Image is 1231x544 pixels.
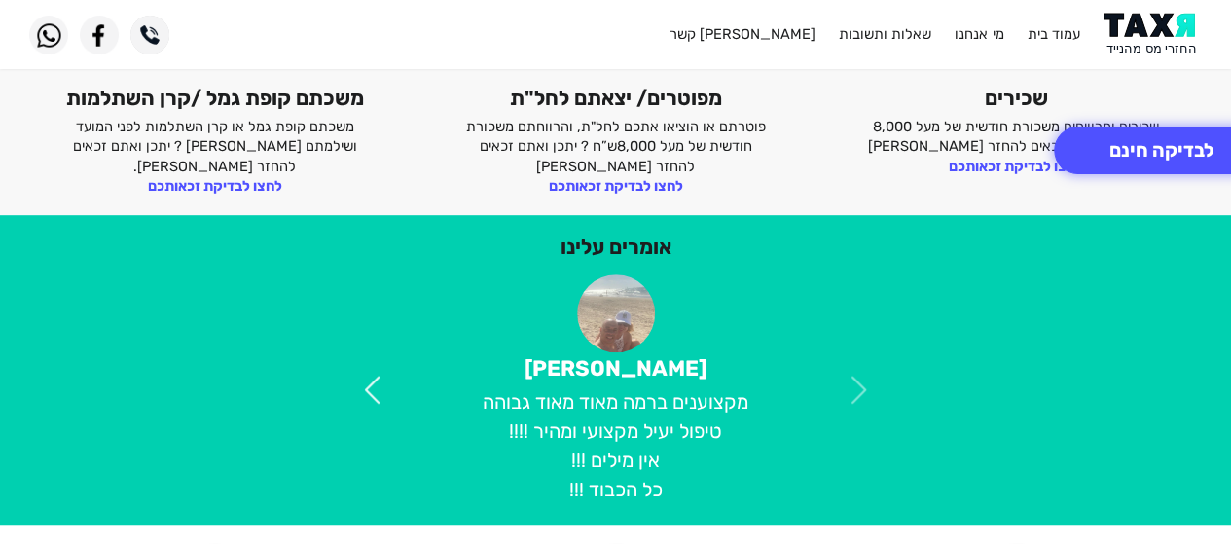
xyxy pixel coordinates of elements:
[430,86,802,110] h2: מפוטרים/ יצאתם לחל"ת
[29,86,401,110] h2: משכתם קופת גמל /קרן השתלמות
[1028,25,1080,43] a: עמוד בית
[63,117,367,176] p: משכתם קופת גמל או קרן השתלמות לפני המועד ושילמתם [PERSON_NAME] ? יתכן ואתם זכאים להחזר [PERSON_NA...
[330,235,902,259] h2: אומרים עלינו
[1104,13,1202,56] img: Logo
[416,417,815,445] p: טיפול יעיל מקצועי ומהיר !!!!
[548,177,682,195] a: לחצו לבדיקת זכאותכם
[839,25,931,43] a: שאלות ותשובות
[955,25,1003,43] a: מי אנחנו
[148,177,282,195] a: לחצו לבדיקת זכאותכם
[830,86,1202,110] h2: שכירים
[80,16,119,54] img: Facebook
[130,16,169,54] img: Phone
[416,476,815,503] p: כל הכבוד !!!
[463,117,767,176] p: פוטרתם או הוציאו אתכם לחל"ת, והרווחתם משכורת חודשית של מעל 8,000ש”ח ? יתכן ואתם זכאים להחזר [PERS...
[669,25,815,43] a: [PERSON_NAME] קשר
[416,447,815,474] p: אין מילים !!!
[29,16,68,54] img: WhatsApp
[864,117,1168,157] p: שכירים ומרוויחים משכורת חודשית של מעל 8,000 ש”ח? יתכן ואתם זכאים להחזר [PERSON_NAME]
[949,158,1083,175] a: לחצו לבדיקת זכאותכם
[416,388,815,416] p: מקצוענים ברמה מאוד מאוד גבוהה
